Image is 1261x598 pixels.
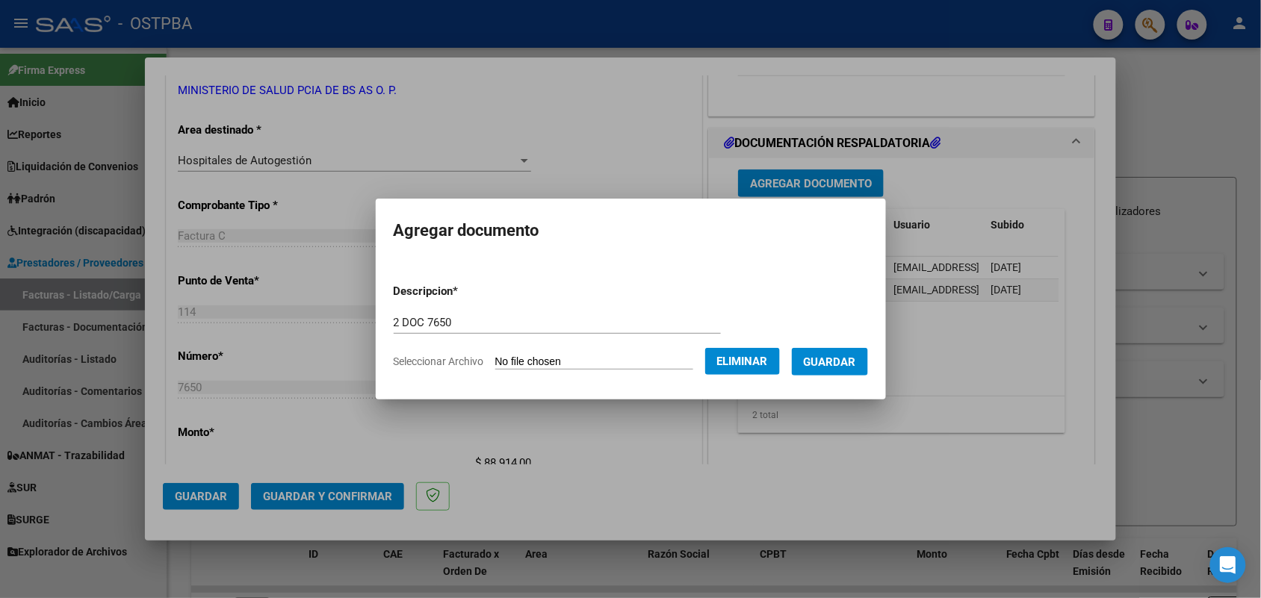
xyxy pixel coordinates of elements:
p: Descripcion [394,283,536,300]
button: Eliminar [705,348,780,375]
button: Guardar [792,348,868,376]
span: Guardar [804,355,856,369]
span: Seleccionar Archivo [394,355,484,367]
h2: Agregar documento [394,217,868,245]
div: Open Intercom Messenger [1210,547,1246,583]
span: Eliminar [717,355,768,368]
